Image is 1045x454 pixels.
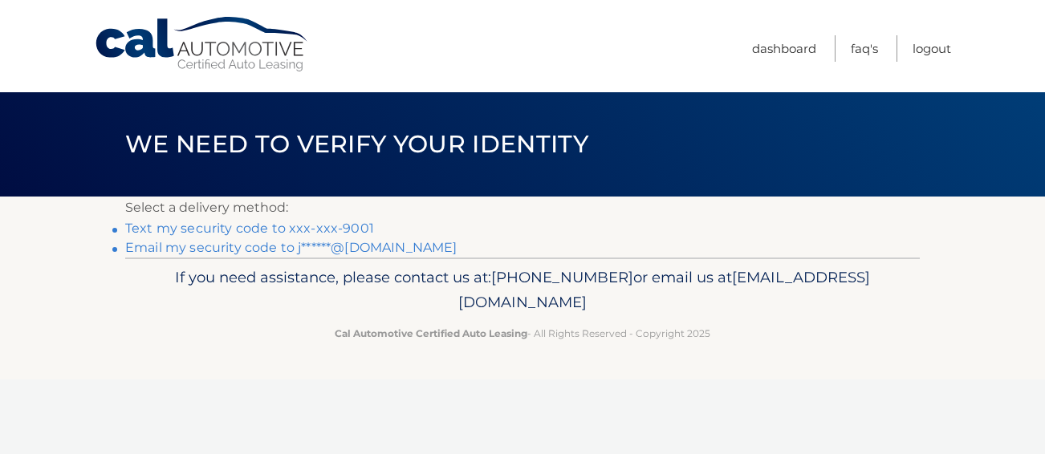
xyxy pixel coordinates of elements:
[125,129,588,159] span: We need to verify your identity
[125,240,457,255] a: Email my security code to j******@[DOMAIN_NAME]
[851,35,878,62] a: FAQ's
[125,197,920,219] p: Select a delivery method:
[94,16,311,73] a: Cal Automotive
[136,325,909,342] p: - All Rights Reserved - Copyright 2025
[752,35,816,62] a: Dashboard
[125,221,374,236] a: Text my security code to xxx-xxx-9001
[491,268,633,286] span: [PHONE_NUMBER]
[335,327,527,339] strong: Cal Automotive Certified Auto Leasing
[136,265,909,316] p: If you need assistance, please contact us at: or email us at
[913,35,951,62] a: Logout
